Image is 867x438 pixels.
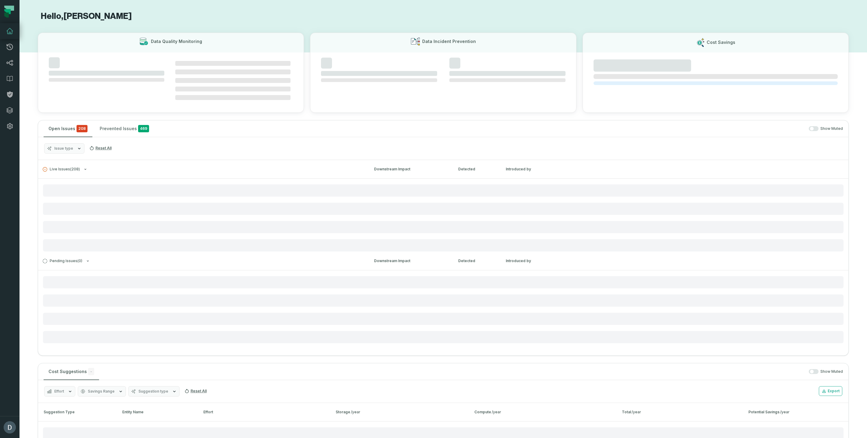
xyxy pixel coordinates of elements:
div: Suggestion Type [41,409,111,415]
span: /year [492,410,501,414]
span: /year [351,410,360,414]
button: Prevented Issues [95,120,154,137]
button: Live Issues(208) [43,167,363,172]
div: Detected [458,166,495,172]
button: Export [819,386,842,396]
button: Suggestion type [128,386,180,397]
span: Live Issues ( 208 ) [43,167,80,172]
button: Data Incident Prevention [310,33,576,113]
div: Entity Name [122,409,192,415]
button: Pending Issues(0) [43,259,363,263]
div: Compute [474,409,611,415]
div: Show Muted [102,369,843,374]
h1: Hello, [PERSON_NAME] [38,11,849,22]
div: Detected [458,258,495,264]
span: Savings Range [88,389,115,394]
span: /year [632,410,641,414]
span: Issue type [54,146,73,151]
button: Reset All [87,143,114,153]
div: Live Issues(208) [38,178,848,251]
button: Reset All [182,386,209,396]
div: Total [622,409,737,415]
button: Savings Range [78,386,126,397]
span: critical issues and errors combined [77,125,87,132]
button: Cost Suggestions [44,363,99,380]
span: 469 [138,125,149,132]
div: Downstream Impact [374,258,447,264]
button: Cost Savings [583,33,849,113]
button: Open Issues [44,120,92,137]
div: Storage [336,409,463,415]
span: Effort [54,389,64,394]
h3: Data Incident Prevention [422,38,476,45]
h3: Cost Savings [707,39,735,45]
span: - [88,368,94,375]
h3: Data Quality Monitoring [151,38,202,45]
div: Potential Savings [748,409,845,415]
div: Introduced by [506,166,561,172]
span: Suggestion type [138,389,168,394]
img: avatar of Daniel Lahyani [4,421,16,433]
div: Effort [203,409,325,415]
div: Show Muted [156,126,843,131]
div: Pending Issues(0) [38,270,848,343]
button: Data Quality Monitoring [38,33,304,113]
div: Downstream Impact [374,166,447,172]
span: Pending Issues ( 0 ) [43,259,82,263]
span: /year [780,410,790,414]
div: Introduced by [506,258,561,264]
button: Effort [44,386,75,397]
button: Issue type [44,143,84,154]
